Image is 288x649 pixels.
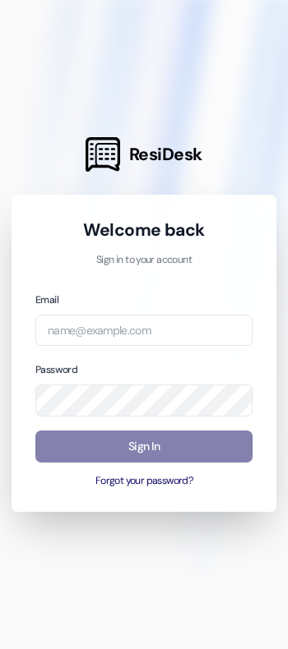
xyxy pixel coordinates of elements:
[129,143,202,166] span: ResiDesk
[35,253,253,268] p: Sign in to your account
[35,363,77,376] label: Password
[35,430,253,463] button: Sign In
[35,474,253,489] button: Forgot your password?
[35,293,58,306] label: Email
[86,137,120,172] img: ResiDesk Logo
[35,219,253,242] h1: Welcome back
[35,315,253,347] input: name@example.com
